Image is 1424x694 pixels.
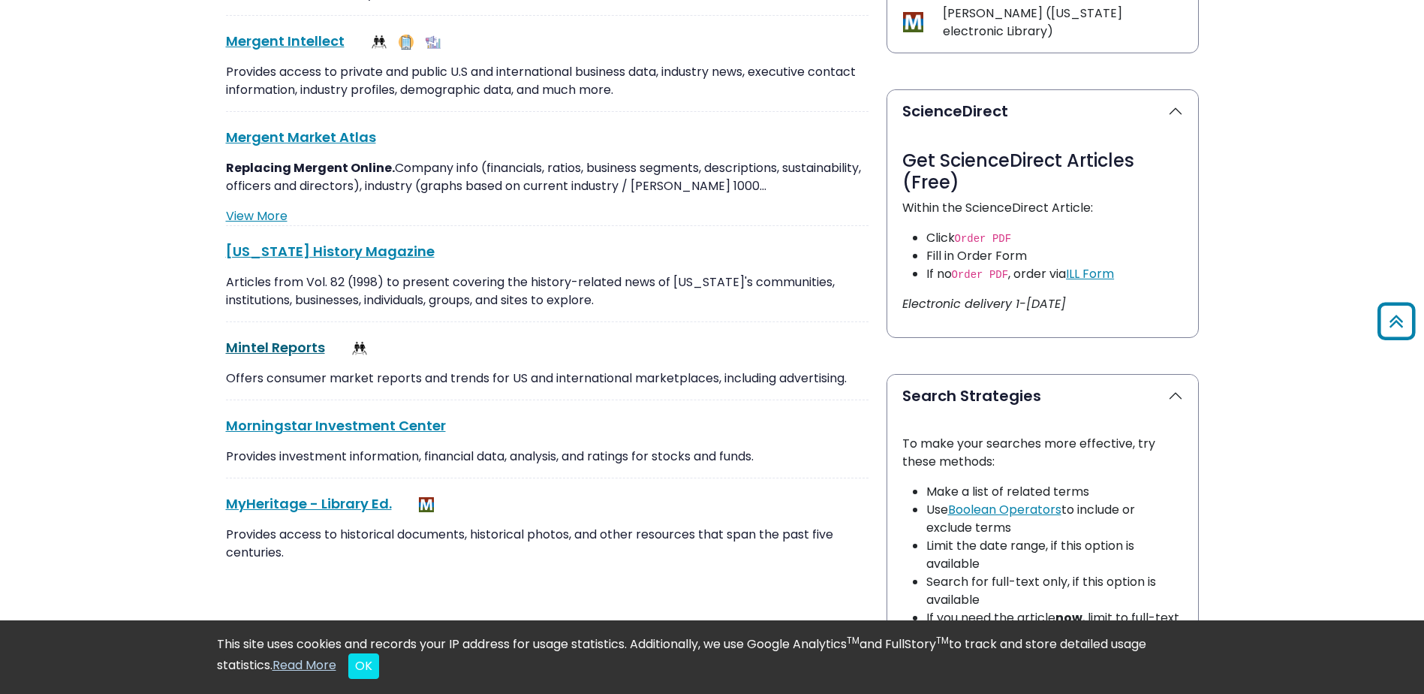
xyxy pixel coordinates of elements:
[903,12,923,32] img: Icon MeL (Michigan electronic Library)
[226,159,395,177] strong: Replacing Mergent Online.
[955,233,1012,245] code: Order PDF
[926,229,1183,247] li: Click
[226,338,325,357] a: Mintel Reports
[902,199,1183,217] p: Within the ScienceDirect Article:
[217,635,1208,679] div: This site uses cookies and records your IP address for usage statistics. Additionally, we use Goo...
[226,128,376,146] a: Mergent Market Atlas
[887,90,1198,132] button: ScienceDirect
[936,634,949,647] sup: TM
[926,609,1183,645] li: If you need the article , limit to full-text only
[348,653,379,679] button: Close
[926,483,1183,501] li: Make a list of related terms
[226,494,392,513] a: MyHeritage - Library Ed.
[226,416,446,435] a: Morningstar Investment Center
[1372,309,1420,334] a: Back to Top
[847,634,860,647] sup: TM
[1066,265,1114,282] a: ILL Form
[419,497,434,512] img: MeL (Michigan electronic Library)
[926,537,1183,573] li: Limit the date range, if this option is available
[399,35,414,50] img: Company Information
[372,35,387,50] img: Demographics
[948,501,1061,518] a: Boolean Operators
[926,573,1183,609] li: Search for full-text only, if this option is available
[943,5,1183,41] div: [PERSON_NAME] ([US_STATE] electronic Library)
[426,35,441,50] img: Industry Report
[902,295,1066,312] i: Electronic delivery 1-[DATE]
[352,341,367,356] img: Demographics
[226,273,869,309] p: Articles from Vol. 82 (1998) to present covering the history-related news of [US_STATE]'s communi...
[887,375,1198,417] button: Search Strategies
[226,526,869,562] p: Provides access to historical documents, historical photos, and other resources that span the pas...
[226,159,869,195] p: Company info (financials, ratios, business segments, descriptions, sustainability, officers and d...
[952,269,1009,281] code: Order PDF
[272,656,336,674] a: Read More
[1055,609,1082,626] strong: now
[902,150,1183,194] h3: Get ScienceDirect Articles (Free)
[226,242,435,261] a: [US_STATE] History Magazine
[926,247,1183,265] li: Fill in Order Form
[902,435,1183,471] p: To make your searches more effective, try these methods:
[226,63,869,99] p: Provides access to private and public U.S and international business data, industry news, executi...
[226,448,869,466] p: Provides investment information, financial data, analysis, and ratings for stocks and funds.
[226,207,288,225] a: View More
[926,265,1183,283] li: If no , order via
[226,370,869,388] p: Offers consumer market reports and trends for US and international marketplaces, including advert...
[926,501,1183,537] li: Use to include or exclude terms
[226,32,345,50] a: Mergent Intellect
